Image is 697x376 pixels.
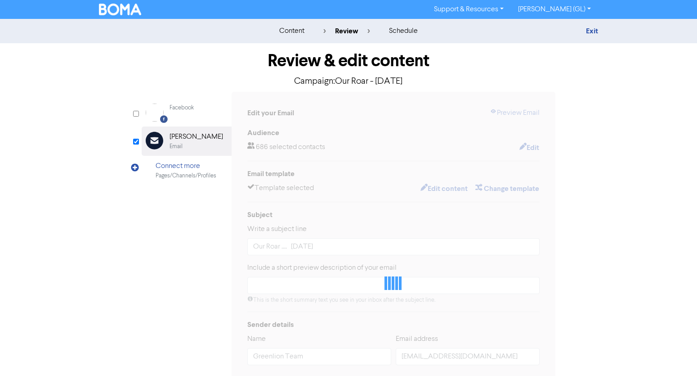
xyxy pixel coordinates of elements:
[170,104,194,112] div: Facebook
[146,104,164,122] img: Facebook
[586,27,598,36] a: Exit
[142,127,232,156] div: [PERSON_NAME]Email
[170,142,183,151] div: Email
[156,161,216,172] div: Connect more
[142,156,232,185] div: Connect morePages/Channels/Profiles
[170,131,223,142] div: [PERSON_NAME]
[427,2,511,17] a: Support & Resources
[99,4,141,15] img: BOMA Logo
[389,26,418,36] div: schedule
[142,50,555,71] h1: Review & edit content
[279,26,304,36] div: content
[142,99,232,127] div: Facebook Facebook
[511,2,598,17] a: [PERSON_NAME] (GL)
[652,333,697,376] iframe: Chat Widget
[323,26,370,36] div: review
[156,172,216,180] div: Pages/Channels/Profiles
[142,75,555,88] p: Campaign: Our Roar - [DATE]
